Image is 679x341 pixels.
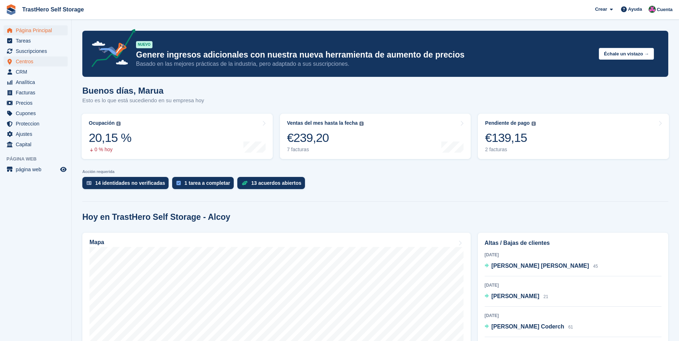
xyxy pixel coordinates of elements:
span: 21 [543,294,548,299]
img: task-75834270c22a3079a89374b754ae025e5fb1db73e45f91037f5363f120a921f8.svg [176,181,181,185]
a: Ocupación 20,15 % 0 % hoy [82,114,273,159]
div: NUEVO [136,41,152,48]
a: menu [4,25,68,35]
h2: Altas / Bajas de clientes [485,239,661,247]
span: [PERSON_NAME] [PERSON_NAME] [491,263,589,269]
div: 20,15 % [89,130,131,145]
a: menu [4,36,68,46]
div: [DATE] [485,252,661,258]
a: menu [4,77,68,87]
div: €139,15 [485,130,535,145]
a: TrastHero Self Storage [19,4,87,15]
span: 45 [593,264,598,269]
a: menu [4,139,68,149]
a: Ventas del mes hasta la fecha €239,20 7 facturas [280,114,471,159]
img: verify_identity-adf6edd0f0f0b5bbfe63781bf79b02c33cf7c696d77639b501bdc392416b5a36.svg [87,181,92,185]
span: CRM [16,67,59,77]
p: Esto es lo que está sucediendo en su empresa hoy [82,97,204,105]
img: Marua Grioui [649,6,656,13]
a: menú [4,164,68,174]
a: [PERSON_NAME] 21 [485,292,548,301]
div: 7 facturas [287,147,364,153]
h2: Hoy en TrastHero Self Storage - Alcoy [82,212,230,222]
span: Ajustes [16,129,59,139]
span: Centros [16,56,59,66]
a: menu [4,129,68,139]
a: menu [4,88,68,98]
img: icon-info-grey-7440780725fd019a000dd9b08b2336e03edf1995a4989e88bcd33f0948082b44.svg [116,122,121,126]
span: Ayuda [628,6,642,13]
span: Tareas [16,36,59,46]
div: Ventas del mes hasta la fecha [287,120,358,126]
a: menu [4,67,68,77]
span: Página Principal [16,25,59,35]
span: Precios [16,98,59,108]
h2: Mapa [89,239,104,246]
a: menu [4,56,68,66]
a: Vista previa de la tienda [59,165,68,174]
span: 61 [568,325,573,330]
img: icon-info-grey-7440780725fd019a000dd9b08b2336e03edf1995a4989e88bcd33f0948082b44.svg [532,122,536,126]
p: Genere ingresos adicionales con nuestra nueva herramienta de aumento de precios [136,50,593,60]
span: [PERSON_NAME] Coderch [491,323,564,330]
div: €239,20 [287,130,364,145]
a: menu [4,108,68,118]
span: Proteccion [16,119,59,129]
img: deal-1b604bf984904fb50ccaf53a9ad4b4a5d6e5aea283cecdc64d6e3604feb123c2.svg [242,181,248,186]
a: [PERSON_NAME] [PERSON_NAME] 45 [485,262,598,271]
div: 14 identidades no verificadas [95,180,165,186]
button: Échale un vistazo → [599,48,654,60]
span: Capital [16,139,59,149]
a: menu [4,98,68,108]
span: Analítica [16,77,59,87]
span: Página web [6,155,71,163]
a: menu [4,46,68,56]
div: 2 facturas [485,147,535,153]
a: 14 identidades no verificadas [82,177,172,193]
div: Pendiente de pago [485,120,529,126]
span: Cupones [16,108,59,118]
div: 0 % hoy [89,147,131,153]
div: [DATE] [485,312,661,319]
a: 1 tarea a completar [172,177,237,193]
img: stora-icon-8386f47178a22dfd0bd8f6a31ec36ba5ce8667c1dd55bd0f319d3a0aa187defe.svg [6,4,16,15]
h1: Buenos días, Marua [82,86,204,95]
span: Facturas [16,88,59,98]
img: price-adjustments-announcement-icon-8257ccfd72463d97f412b2fc003d46551f7dbcb40ab6d574587a9cd5c0d94... [86,29,136,70]
span: Suscripciones [16,46,59,56]
img: icon-info-grey-7440780725fd019a000dd9b08b2336e03edf1995a4989e88bcd33f0948082b44.svg [359,122,364,126]
div: Ocupación [89,120,115,126]
span: Cuenta [657,6,673,13]
a: 13 acuerdos abiertos [237,177,309,193]
a: [PERSON_NAME] Coderch 61 [485,322,573,332]
div: 13 acuerdos abiertos [251,180,301,186]
span: [PERSON_NAME] [491,293,539,299]
a: Pendiente de pago €139,15 2 facturas [478,114,669,159]
span: Crear [595,6,607,13]
p: Acción requerida [82,169,668,174]
div: [DATE] [485,282,661,288]
div: 1 tarea a completar [184,180,230,186]
span: página web [16,164,59,174]
p: Basado en las mejores prácticas de la industria, pero adaptado a sus suscripciones. [136,60,593,68]
a: menu [4,119,68,129]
